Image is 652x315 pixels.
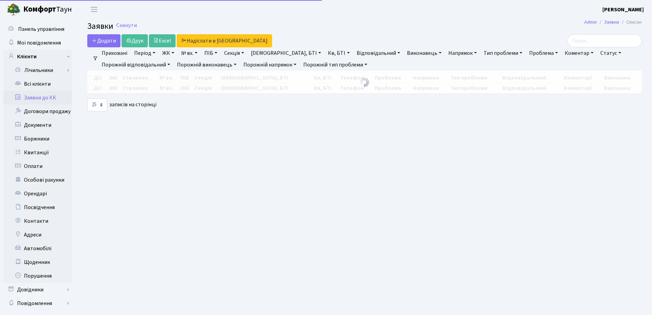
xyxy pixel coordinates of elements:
a: Скинути [116,22,137,29]
a: [PERSON_NAME] [602,5,644,14]
a: Заявки до КК [3,91,72,105]
a: Надіслати в [GEOGRAPHIC_DATA] [177,34,272,47]
a: Порожній відповідальний [99,59,173,71]
a: Документи [3,118,72,132]
a: Додати [87,34,120,47]
a: Виконавець [404,47,444,59]
a: Порожній тип проблеми [301,59,370,71]
a: № вх. [178,47,200,59]
a: Довідники [3,283,72,296]
li: Список [619,19,642,26]
a: Орендарі [3,187,72,201]
a: Боржники [3,132,72,146]
span: Мої повідомлення [17,39,61,47]
a: Період [131,47,158,59]
a: Порушення [3,269,72,283]
a: Клієнти [3,50,72,63]
a: Друк [122,34,148,47]
a: Секція [221,47,247,59]
a: Порожній виконавець [174,59,239,71]
a: Оплати [3,159,72,173]
a: Адреси [3,228,72,242]
a: Коментар [562,47,596,59]
a: Статус [598,47,624,59]
a: Лічильники [8,63,72,77]
a: Особові рахунки [3,173,72,187]
img: Обробка... [359,77,370,88]
a: Мої повідомлення [3,36,72,50]
span: Додати [92,37,116,45]
a: Приховані [99,47,130,59]
a: Панель управління [3,22,72,36]
a: [DEMOGRAPHIC_DATA], БТІ [248,47,324,59]
b: [PERSON_NAME] [602,6,644,13]
a: Напрямок [446,47,480,59]
a: ЖК [159,47,177,59]
a: Заявки [604,19,619,26]
a: Квитанції [3,146,72,159]
a: Відповідальний [354,47,403,59]
img: logo.png [7,3,21,16]
a: Excel [149,34,176,47]
a: Посвідчення [3,201,72,214]
a: Автомобілі [3,242,72,255]
span: Панель управління [18,25,64,33]
a: Порожній напрямок [241,59,299,71]
a: Тип проблеми [481,47,525,59]
a: Admin [584,19,597,26]
label: записів на сторінці [87,98,156,111]
span: Таун [23,4,72,15]
input: Пошук... [567,34,642,47]
a: Повідомлення [3,296,72,310]
a: Договори продажу [3,105,72,118]
a: Контакти [3,214,72,228]
button: Переключити навігацію [86,4,103,15]
span: Заявки [87,20,113,32]
a: Кв, БТІ [325,47,352,59]
b: Комфорт [23,4,56,15]
a: Всі клієнти [3,77,72,91]
nav: breadcrumb [574,15,652,29]
a: Щоденник [3,255,72,269]
a: Проблема [526,47,561,59]
select: записів на сторінці [87,98,107,111]
a: ПІБ [202,47,220,59]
